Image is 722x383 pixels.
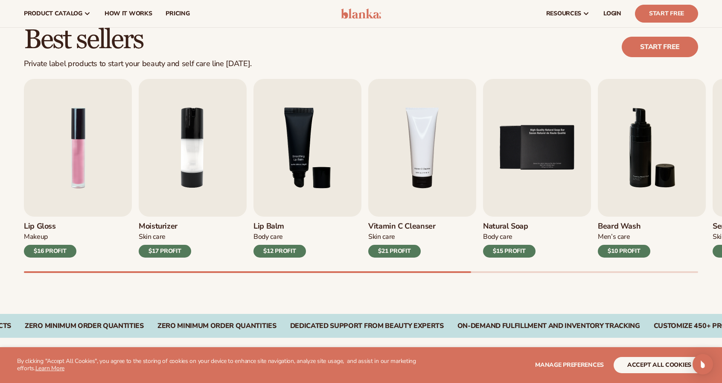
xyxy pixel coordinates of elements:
div: $10 PROFIT [598,245,650,258]
div: Private label products to start your beauty and self care line [DATE]. [24,59,252,69]
div: $17 PROFIT [139,245,191,258]
h3: Lip Balm [253,222,306,231]
a: 4 / 9 [368,79,476,258]
div: Body Care [483,232,536,241]
div: $21 PROFIT [368,245,421,258]
span: Manage preferences [535,361,604,369]
div: $15 PROFIT [483,245,536,258]
h3: Natural Soap [483,222,536,231]
h3: Lip Gloss [24,222,76,231]
span: pricing [166,10,189,17]
div: Skin Care [139,232,191,241]
a: 5 / 9 [483,79,591,258]
h3: Moisturizer [139,222,191,231]
a: 3 / 9 [253,79,361,258]
div: Makeup [24,232,76,241]
img: logo [341,9,381,19]
button: accept all cookies [614,357,705,373]
span: resources [546,10,581,17]
div: $16 PROFIT [24,245,76,258]
h3: Vitamin C Cleanser [368,222,436,231]
p: By clicking "Accept All Cookies", you agree to the storing of cookies on your device to enhance s... [17,358,423,372]
div: Zero Minimum Order QuantitieS [157,322,277,330]
div: Zero Minimum Order QuantitieS [25,322,144,330]
h3: Beard Wash [598,222,650,231]
div: On-Demand Fulfillment and Inventory Tracking [457,322,640,330]
div: Body Care [253,232,306,241]
div: Skin Care [368,232,436,241]
span: LOGIN [603,10,621,17]
div: Open Intercom Messenger [693,354,713,374]
div: $12 PROFIT [253,245,306,258]
a: 6 / 9 [598,79,706,258]
div: Dedicated Support From Beauty Experts [290,322,444,330]
span: How It Works [105,10,152,17]
a: Start free [622,37,698,57]
a: Learn More [35,364,64,372]
h2: Best sellers [24,26,252,54]
button: Manage preferences [535,357,604,373]
a: 1 / 9 [24,79,132,258]
a: 2 / 9 [139,79,247,258]
div: Men’s Care [598,232,650,241]
a: Start Free [635,5,698,23]
span: product catalog [24,10,82,17]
